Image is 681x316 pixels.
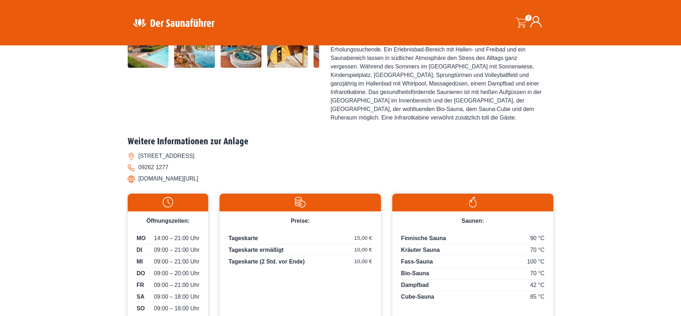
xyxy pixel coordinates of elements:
[137,269,145,278] span: DO
[128,173,553,184] li: [DOMAIN_NAME][URL]
[128,136,553,147] h2: Weitere Informationen zur Anlage
[154,234,199,243] span: 14:00 – 21:00 Uhr
[128,150,553,162] li: [STREET_ADDRESS]
[228,234,372,244] p: Tageskarte
[401,282,429,288] span: Dampfbad
[401,259,433,265] span: Fass-Sauna
[354,234,372,242] span: 15,00 €
[527,257,544,266] span: 100 °C
[154,246,199,254] span: 09:00 – 21:00 Uhr
[137,257,143,266] span: MI
[137,246,142,254] span: DI
[154,269,199,278] span: 09:00 – 20:00 Uhr
[401,270,429,276] span: Bio-Sauna
[228,257,372,266] p: Tageskarte (2 Std. vor Ende)
[154,304,199,313] span: 09:00 – 18:00 Uhr
[530,269,544,278] span: 70 °C
[461,218,484,224] span: Saunen:
[354,246,372,254] span: 10,00 €
[331,37,543,122] div: Das Erlebnisbad Steinwiesen ist Genuss pur für alle Familien und Erholungssuchende. Ein Erlebnisb...
[228,246,372,256] p: Tageskarte ermäßigt
[154,257,199,266] span: 09:00 – 21:00 Uhr
[401,235,446,241] span: Finnische Sauna
[530,281,544,289] span: 42 °C
[530,293,544,301] span: 85 °C
[401,247,440,253] span: Kräuter Sauna
[146,218,190,224] span: Öffnungszeiten:
[137,234,146,243] span: MO
[128,162,553,173] li: 09262 1277
[401,294,434,300] span: Cube-Sauna
[291,218,310,224] span: Preise:
[154,281,199,289] span: 09:00 – 21:00 Uhr
[354,257,372,266] span: 10,00 €
[137,304,145,313] span: SO
[131,197,205,207] img: Uhr-weiss.svg
[223,197,377,207] img: Preise-weiss.svg
[396,197,550,207] img: Flamme-weiss.svg
[530,246,544,254] span: 70 °C
[525,15,532,21] span: 0
[137,293,144,301] span: SA
[530,234,544,243] span: 90 °C
[154,293,199,301] span: 09:00 – 18:00 Uhr
[137,281,144,289] span: FR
